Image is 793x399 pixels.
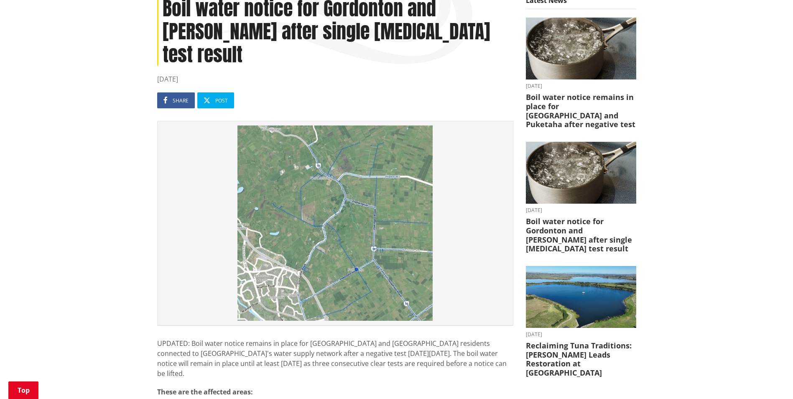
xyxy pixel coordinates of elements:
[526,208,636,213] time: [DATE]
[526,266,636,328] img: Lake Waahi (Lake Puketirini in the foreground)
[526,18,636,129] a: boil water notice gordonton puketaha [DATE] Boil water notice remains in place for [GEOGRAPHIC_DA...
[526,93,636,129] h3: Boil water notice remains in place for [GEOGRAPHIC_DATA] and Puketaha after negative test
[197,92,234,108] a: Post
[157,92,195,108] a: Share
[157,387,253,396] strong: These are the affected areas:
[526,217,636,253] h3: Boil water notice for Gordonton and [PERSON_NAME] after single [MEDICAL_DATA] test result
[173,97,189,104] span: Share
[526,18,636,80] img: boil water notice
[157,74,513,84] time: [DATE]
[526,341,636,377] h3: Reclaiming Tuna Traditions: [PERSON_NAME] Leads Restoration at [GEOGRAPHIC_DATA]
[157,338,513,379] p: UPDATED: Boil water notice remains in place for [GEOGRAPHIC_DATA] and [GEOGRAPHIC_DATA] residents...
[8,381,38,399] a: Top
[755,364,785,394] iframe: Messenger Launcher
[162,125,509,321] img: Image
[526,332,636,337] time: [DATE]
[526,142,636,204] img: boil water notice
[215,97,228,104] span: Post
[526,84,636,89] time: [DATE]
[526,142,636,253] a: boil water notice gordonton puketaha [DATE] Boil water notice for Gordonton and [PERSON_NAME] aft...
[526,266,636,378] a: [DATE] Reclaiming Tuna Traditions: [PERSON_NAME] Leads Restoration at [GEOGRAPHIC_DATA]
